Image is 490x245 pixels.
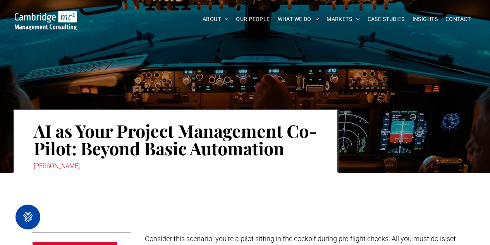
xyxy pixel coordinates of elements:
[199,13,232,25] a: ABOUT
[232,13,273,25] a: OUR PEOPLE
[364,13,409,25] a: CASE STUDIES
[34,121,318,158] h1: AI as Your Project Management Co-Pilot: Beyond Basic Automation
[323,13,363,25] a: MARKETS
[15,11,77,30] img: Go to Homepage
[409,13,442,25] a: INSIGHTS
[442,13,475,25] a: CONTACT
[15,12,77,20] a: Your Business Transformed | Cambridge Management Consulting
[274,13,323,25] a: WHAT WE DO
[34,161,318,172] div: [PERSON_NAME]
